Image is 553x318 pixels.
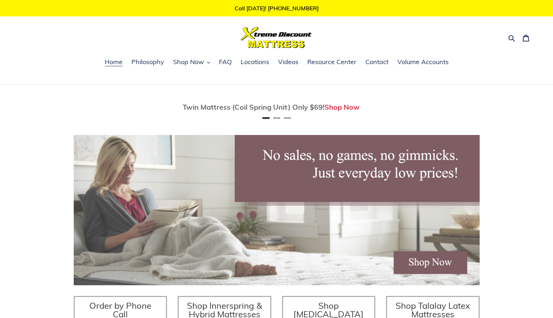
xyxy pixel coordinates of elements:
a: Videos [275,57,302,68]
a: Volume Accounts [394,57,452,68]
span: Videos [278,58,298,66]
a: Resource Center [304,57,360,68]
span: Philosophy [131,58,164,66]
button: Page 2 [273,117,280,119]
img: herobannermay2022-1652879215306_1200x.jpg [74,135,480,285]
span: Contact [365,58,388,66]
a: FAQ [215,57,235,68]
span: Shop Now [173,58,204,66]
span: Volume Accounts [397,58,449,66]
a: Shop Now [324,103,360,111]
a: Contact [362,57,392,68]
button: Shop Now [169,57,214,68]
button: Page 1 [262,117,270,119]
span: Twin Mattress (Coil Spring Unit) Only $69! [183,103,324,111]
a: Home [101,57,126,68]
span: Resource Center [307,58,356,66]
span: Home [105,58,122,66]
img: Xtreme Discount Mattress [241,27,312,48]
span: FAQ [219,58,232,66]
a: Locations [237,57,273,68]
span: Locations [241,58,269,66]
a: Philosophy [128,57,168,68]
button: Page 3 [284,117,291,119]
